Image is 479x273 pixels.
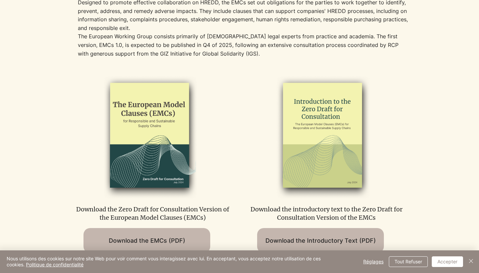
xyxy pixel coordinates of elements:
a: Politique de confidentialité [26,262,83,267]
button: Tout Refuser [389,256,428,267]
a: Download the Introduction Text (PDF) [257,228,384,253]
p: Download the introductory text to the Zero Draft for Consultation Version of the EMCs [247,205,405,222]
a: Download the EMCs (PDF) [83,228,210,253]
span: Nous utilisons des cookies sur notre site Web pour voir comment vous interagissez avec lui. En ac... [7,256,355,268]
img: Emcs_zero_draft_intro_2024_edited.png [254,73,392,199]
p: Download the Zero Draft for Consultation Version of the European Model Clauses (EMCs) [74,205,232,222]
p: The European Working Group consists primarily of [DEMOGRAPHIC_DATA] legal experts from practice a... [78,32,410,58]
img: EMCs-zero-draft-2024_edited.png [80,73,218,199]
span: Download the Introductory Text (PDF) [265,237,376,244]
span: Réglages [363,257,384,267]
img: FERMER [467,257,475,265]
button: Accepter [432,256,463,267]
span: Download the EMCs (PDF) [109,237,185,244]
button: FERMER [467,256,475,268]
